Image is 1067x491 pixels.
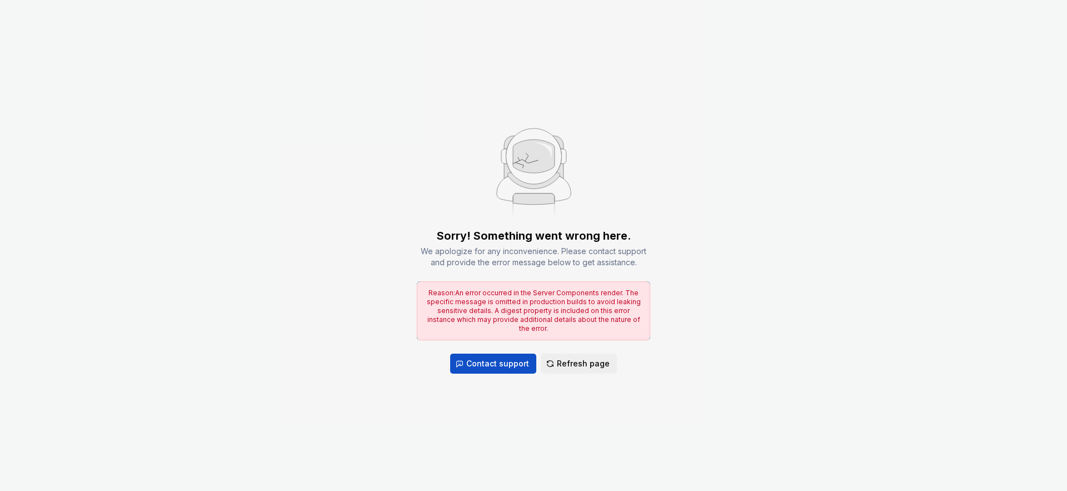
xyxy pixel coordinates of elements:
[557,358,610,369] span: Refresh page
[450,354,536,374] button: Contact support
[437,228,631,244] div: Sorry! Something went wrong here.
[541,354,617,374] button: Refresh page
[466,358,529,369] span: Contact support
[427,289,641,333] span: Reason: An error occurred in the Server Components render. The specific message is omitted in pro...
[417,246,650,268] div: We apologize for any inconvenience. Please contact support and provide the error message below to...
